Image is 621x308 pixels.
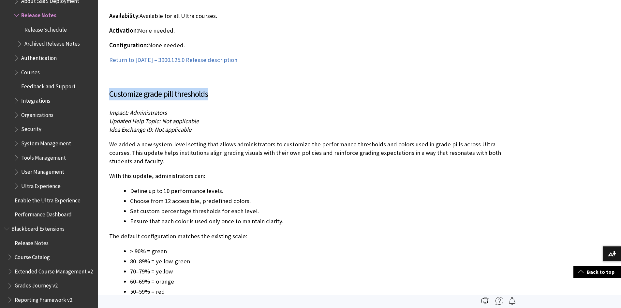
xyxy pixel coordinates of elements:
[11,223,65,232] span: Blackboard Extensions
[21,124,41,133] span: Security
[130,217,513,226] li: Ensure that each color is used only once to maintain clarity.
[109,126,191,133] span: Idea Exchange ID: Not applicable
[130,197,513,206] li: Choose from 12 accessible, predefined colors.
[573,266,621,278] a: Back to top
[21,167,64,175] span: User Management
[109,41,148,49] span: Configuration:
[15,209,72,218] span: Performance Dashboard
[21,52,57,61] span: Authentication
[109,26,513,35] p: None needed.
[109,88,513,100] h3: Customize grade pill thresholds
[109,41,513,50] p: None needed.
[21,152,66,161] span: Tools Management
[24,38,80,47] span: Archived Release Notes
[495,297,503,305] img: More help
[15,280,58,289] span: Grades Journey v2
[130,287,513,296] li: 50–59% = red
[15,294,72,303] span: Reporting Framework v2
[109,109,167,116] span: Impact: Administrators
[130,267,513,276] li: 70–79% = yellow
[130,277,513,286] li: 60–69% = orange
[481,297,489,305] img: Print
[21,10,56,19] span: Release Notes
[21,67,40,76] span: Courses
[130,186,513,196] li: Define up to 10 performance levels.
[21,110,53,118] span: Organizations
[109,140,513,166] p: We added a new system-level setting that allows administrators to customize the performance thres...
[109,232,513,241] p: The default configuration matches the existing scale:
[109,27,138,34] span: Activation:
[109,56,237,64] a: Return to [DATE] – 3900.125.0 Release description
[15,252,50,260] span: Course Catalog
[109,117,199,125] span: Updated Help Topic: Not applicable
[109,12,513,20] p: Available for all Ultra courses.
[24,24,67,33] span: Release Schedule
[130,257,513,266] li: 80–89% = yellow-green
[109,12,140,20] span: Availability:
[15,238,49,246] span: Release Notes
[109,172,513,180] p: With this update, administrators can:
[130,207,513,216] li: Set custom percentage thresholds for each level.
[21,138,71,147] span: System Management
[21,95,50,104] span: Integrations
[15,195,81,204] span: Enable the Ultra Experience
[508,297,516,305] img: Follow this page
[21,181,61,189] span: Ultra Experience
[21,81,76,90] span: Feedback and Support
[15,266,93,275] span: Extended Course Management v2
[130,247,513,256] li: > 90% = green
